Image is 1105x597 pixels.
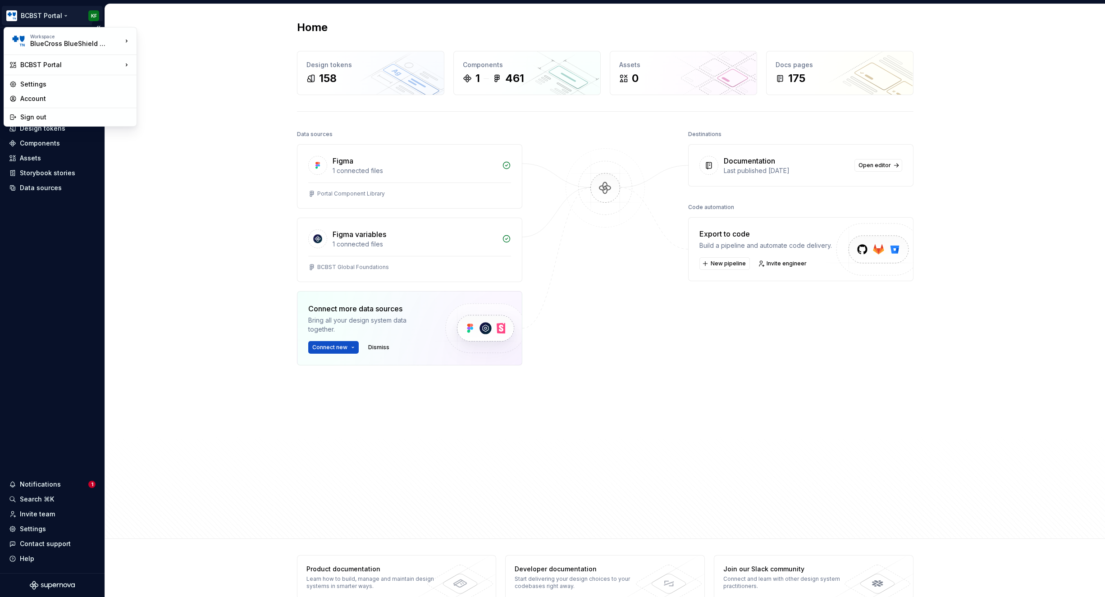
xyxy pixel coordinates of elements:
div: Sign out [20,113,131,122]
div: Settings [20,80,131,89]
div: BlueCross BlueShield of [US_STATE] [30,39,107,48]
div: BCBST Portal [20,60,122,69]
div: Account [20,94,131,103]
div: Workspace [30,34,122,39]
img: b44e7a6b-69a5-43df-ae42-963d7259159b.png [10,33,27,49]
